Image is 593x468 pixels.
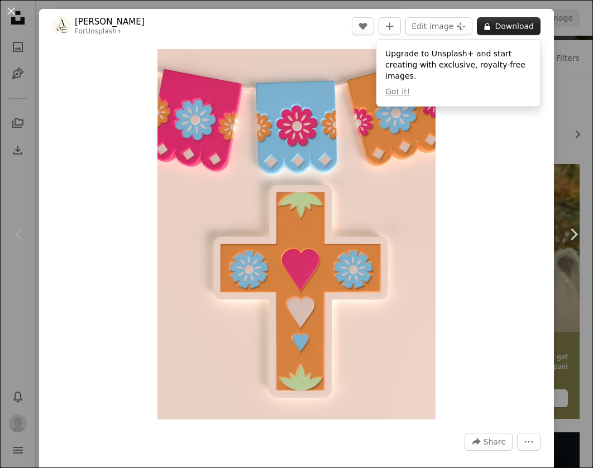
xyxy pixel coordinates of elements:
[379,17,401,35] button: Add to Collection
[484,433,506,450] span: Share
[352,17,374,35] button: Like
[157,49,436,419] button: Zoom in on this image
[405,17,472,35] button: Edit image
[75,27,145,36] div: For
[517,433,541,451] button: More Actions
[554,181,593,288] a: Next
[385,86,410,98] button: Got it!
[75,16,145,27] a: [PERSON_NAME]
[52,17,70,35] img: Go to Allison Saeng's profile
[376,40,541,107] div: Upgrade to Unsplash+ and start creating with exclusive, royalty-free images.
[85,27,122,35] a: Unsplash+
[157,49,436,419] img: a paper cut out of a cross on a string
[477,17,541,35] button: Download
[465,433,513,451] button: Share this image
